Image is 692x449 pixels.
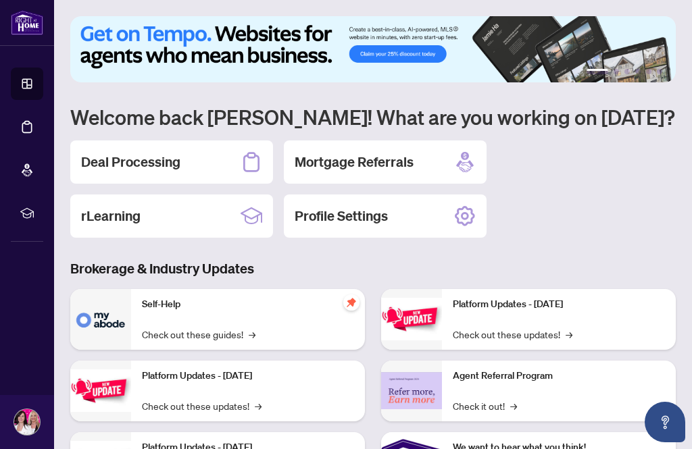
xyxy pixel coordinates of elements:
a: Check out these updates!→ [142,398,262,413]
span: → [255,398,262,413]
button: 4 [635,69,641,74]
a: Check out these updates!→ [453,327,572,342]
img: Platform Updates - June 23, 2025 [381,298,442,340]
img: Platform Updates - September 16, 2025 [70,369,131,412]
span: pushpin [343,294,360,311]
span: → [566,327,572,342]
h2: Deal Processing [81,153,180,171]
p: Agent Referral Program [453,369,665,384]
button: 6 [657,69,662,74]
button: Open asap [645,402,685,442]
button: 5 [646,69,651,74]
img: Agent Referral Program [381,372,442,409]
a: Check out these guides!→ [142,327,255,342]
h3: Brokerage & Industry Updates [70,259,676,278]
p: Platform Updates - [DATE] [142,369,354,384]
button: 2 [614,69,619,74]
a: Check it out!→ [453,398,517,413]
img: logo [11,10,43,35]
button: 3 [624,69,630,74]
p: Self-Help [142,297,354,312]
span: → [249,327,255,342]
h2: rLearning [81,207,141,226]
h2: Profile Settings [295,207,388,226]
img: Self-Help [70,289,131,350]
img: Profile Icon [14,409,40,435]
button: 1 [587,69,608,74]
p: Platform Updates - [DATE] [453,297,665,312]
h1: Welcome back [PERSON_NAME]! What are you working on [DATE]? [70,104,676,130]
h2: Mortgage Referrals [295,153,414,171]
img: Slide 0 [70,16,676,82]
span: → [510,398,517,413]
